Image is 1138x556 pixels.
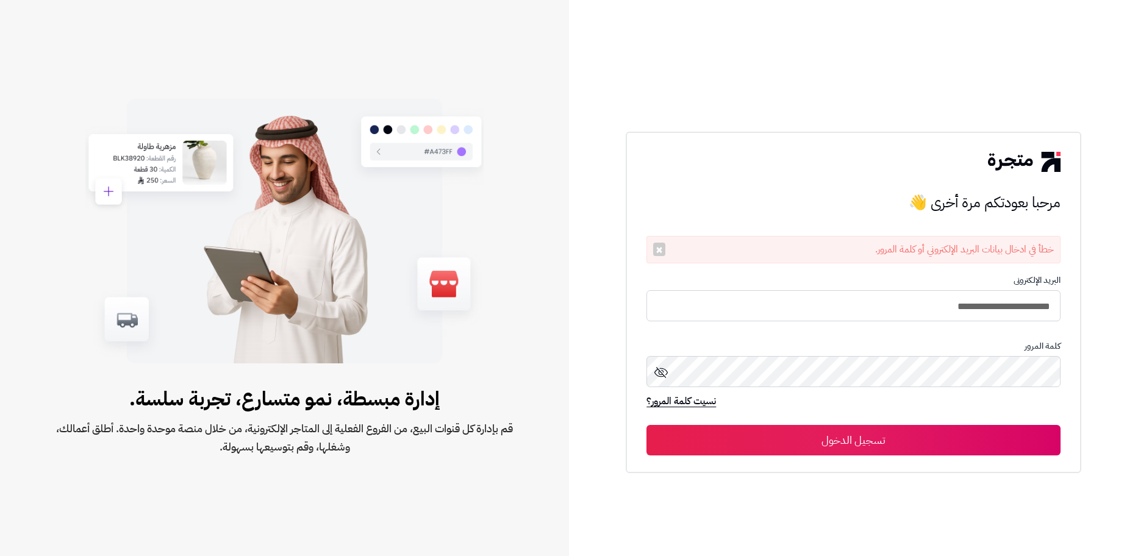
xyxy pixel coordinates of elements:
[646,425,1060,455] button: تسجيل الدخول
[39,419,530,456] span: قم بإدارة كل قنوات البيع، من الفروع الفعلية إلى المتاجر الإلكترونية، من خلال منصة موحدة واحدة. أط...
[39,384,530,413] span: إدارة مبسطة، نمو متسارع، تجربة سلسة.
[988,152,1060,171] img: logo-2.png
[646,236,1060,263] div: خطأ في ادخال بيانات البريد الإلكتروني أو كلمة المرور.
[653,243,665,256] button: ×
[646,394,716,411] a: نسيت كلمة المرور؟
[646,190,1060,215] h3: مرحبا بعودتكم مرة أخرى 👋
[646,276,1060,285] p: البريد الإلكترونى
[646,341,1060,351] p: كلمة المرور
